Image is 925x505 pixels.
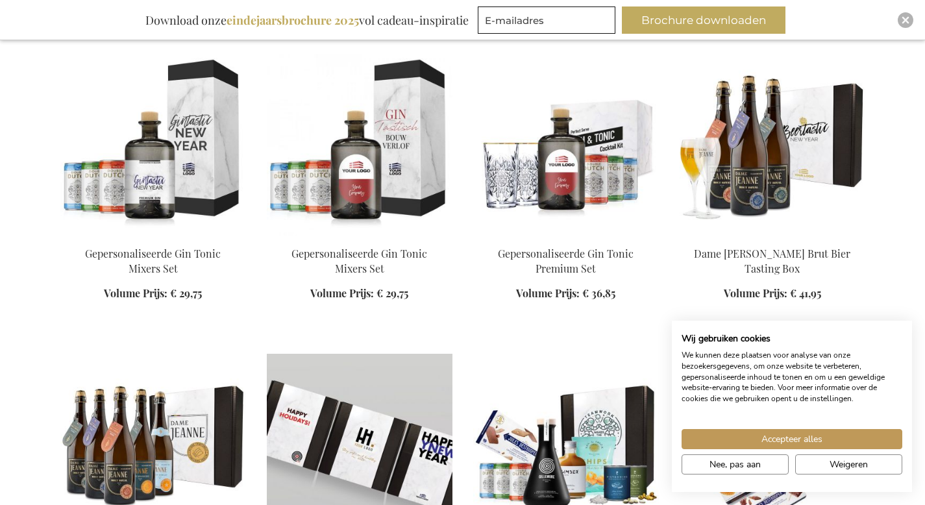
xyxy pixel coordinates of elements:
[140,6,475,34] div: Download onze vol cadeau-inspiratie
[60,230,246,243] a: Beer Apéro Gift Box
[170,286,202,300] span: € 29,75
[267,230,452,243] a: Gepersonaliseerde Gin Tonic Mixers Set
[622,6,785,34] button: Brochure downloaden
[478,6,619,38] form: marketing offers and promotions
[85,247,221,275] a: Gepersonaliseerde Gin Tonic Mixers Set
[498,247,634,275] a: Gepersonaliseerde Gin Tonic Premium Set
[516,286,580,300] span: Volume Prijs:
[682,333,902,345] h2: Wij gebruiken cookies
[761,432,822,446] span: Accepteer alles
[709,458,761,471] span: Nee, pas aan
[104,286,167,300] span: Volume Prijs:
[310,286,374,300] span: Volume Prijs:
[310,286,408,301] a: Volume Prijs: € 29,75
[516,286,615,301] a: Volume Prijs: € 36,85
[682,350,902,404] p: We kunnen deze plaatsen voor analyse van onze bezoekersgegevens, om onze website te verbeteren, g...
[898,12,913,28] div: Close
[902,16,909,24] img: Close
[680,54,865,236] img: Dame Jeanne Royal Champagne Beer Tasting Box
[267,54,452,236] img: Gepersonaliseerde Gin Tonic Mixers Set
[724,286,787,300] span: Volume Prijs:
[376,286,408,300] span: € 29,75
[680,230,865,243] a: Dame Jeanne Royal Champagne Beer Tasting Box
[473,54,659,236] img: GIN TONIC COCKTAIL SET
[682,429,902,449] button: Accepteer alle cookies
[291,247,427,275] a: Gepersonaliseerde Gin Tonic Mixers Set
[582,286,615,300] span: € 36,85
[790,286,821,300] span: € 41,95
[473,230,659,243] a: GIN TONIC COCKTAIL SET
[724,286,821,301] a: Volume Prijs: € 41,95
[795,454,902,474] button: Alle cookies weigeren
[682,454,789,474] button: Pas cookie voorkeuren aan
[60,54,246,236] img: Beer Apéro Gift Box
[227,12,359,28] b: eindejaarsbrochure 2025
[104,286,202,301] a: Volume Prijs: € 29,75
[478,6,615,34] input: E-mailadres
[830,458,868,471] span: Weigeren
[694,247,850,275] a: Dame [PERSON_NAME] Brut Bier Tasting Box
